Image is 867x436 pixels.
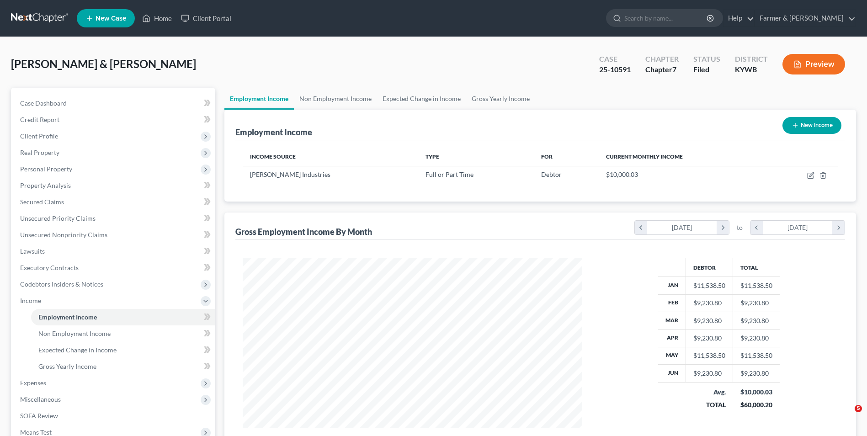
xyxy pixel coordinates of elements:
span: Property Analysis [20,181,71,189]
i: chevron_left [750,221,763,234]
span: 5 [855,405,862,412]
span: Expenses [20,379,46,387]
span: Lawsuits [20,247,45,255]
span: Means Test [20,428,52,436]
div: $9,230.80 [693,369,725,378]
div: $10,000.03 [740,388,773,397]
span: SOFA Review [20,412,58,420]
span: New Case [96,15,126,22]
span: to [737,223,743,232]
span: [PERSON_NAME] & [PERSON_NAME] [11,57,196,70]
th: May [658,347,686,364]
td: $9,230.80 [733,330,780,347]
div: Employment Income [235,127,312,138]
div: $11,538.50 [693,351,725,360]
td: $9,230.80 [733,312,780,329]
div: $9,230.80 [693,316,725,325]
span: 7 [672,65,676,74]
a: Unsecured Priority Claims [13,210,215,227]
i: chevron_left [635,221,647,234]
a: Home [138,10,176,27]
span: Full or Part Time [426,170,473,178]
iframe: Intercom live chat [836,405,858,427]
span: Personal Property [20,165,72,173]
div: Chapter [645,54,679,64]
span: Case Dashboard [20,99,67,107]
span: Expected Change in Income [38,346,117,354]
i: chevron_right [717,221,729,234]
div: [DATE] [647,221,717,234]
span: Income Source [250,153,296,160]
span: Employment Income [38,313,97,321]
div: Avg. [693,388,726,397]
span: $10,000.03 [606,170,638,178]
a: Property Analysis [13,177,215,194]
th: Jun [658,365,686,382]
a: Client Portal [176,10,236,27]
div: $60,000.20 [740,400,773,409]
span: Client Profile [20,132,58,140]
div: TOTAL [693,400,726,409]
a: Credit Report [13,112,215,128]
span: For [541,153,553,160]
div: $9,230.80 [693,298,725,308]
a: Case Dashboard [13,95,215,112]
span: Current Monthly Income [606,153,683,160]
div: District [735,54,768,64]
th: Mar [658,312,686,329]
a: Lawsuits [13,243,215,260]
span: Type [426,153,439,160]
div: 25-10591 [599,64,631,75]
td: $11,538.50 [733,277,780,294]
span: Non Employment Income [38,330,111,337]
div: Filed [693,64,720,75]
a: Gross Yearly Income [31,358,215,375]
span: Income [20,297,41,304]
a: Secured Claims [13,194,215,210]
a: Unsecured Nonpriority Claims [13,227,215,243]
div: Chapter [645,64,679,75]
a: Gross Yearly Income [466,88,535,110]
a: Expected Change in Income [377,88,466,110]
th: Apr [658,330,686,347]
a: Non Employment Income [31,325,215,342]
th: Total [733,258,780,276]
span: Unsecured Nonpriority Claims [20,231,107,239]
div: [DATE] [763,221,833,234]
div: $11,538.50 [693,281,725,290]
td: $11,538.50 [733,347,780,364]
span: Real Property [20,149,59,156]
span: Codebtors Insiders & Notices [20,280,103,288]
a: Executory Contracts [13,260,215,276]
a: Help [723,10,754,27]
span: Miscellaneous [20,395,61,403]
div: Status [693,54,720,64]
a: Employment Income [224,88,294,110]
a: Expected Change in Income [31,342,215,358]
a: Farmer & [PERSON_NAME] [755,10,856,27]
span: Executory Contracts [20,264,79,271]
button: Preview [782,54,845,74]
div: KYWB [735,64,768,75]
span: [PERSON_NAME] Industries [250,170,330,178]
input: Search by name... [624,10,708,27]
td: $9,230.80 [733,294,780,312]
span: Debtor [541,170,562,178]
th: Jan [658,277,686,294]
span: Unsecured Priority Claims [20,214,96,222]
span: Credit Report [20,116,59,123]
i: chevron_right [832,221,845,234]
a: Employment Income [31,309,215,325]
a: Non Employment Income [294,88,377,110]
div: Gross Employment Income By Month [235,226,372,237]
th: Feb [658,294,686,312]
th: Debtor [686,258,733,276]
span: Secured Claims [20,198,64,206]
div: $9,230.80 [693,334,725,343]
div: Case [599,54,631,64]
span: Gross Yearly Income [38,362,96,370]
button: New Income [782,117,841,134]
td: $9,230.80 [733,365,780,382]
a: SOFA Review [13,408,215,424]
